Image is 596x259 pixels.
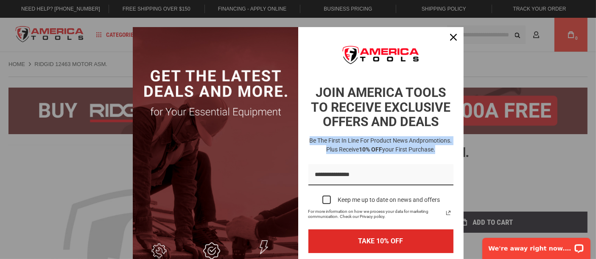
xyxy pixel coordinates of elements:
a: Read our Privacy Policy [443,208,453,218]
span: promotions. Plus receive your first purchase. [326,137,452,153]
button: TAKE 10% OFF [308,229,453,253]
iframe: LiveChat chat widget [477,232,596,259]
div: Keep me up to date on news and offers [338,196,440,204]
svg: close icon [450,34,457,41]
span: For more information on how we process your data for marketing communication. Check our Privacy p... [308,209,443,219]
strong: 10% OFF [359,146,382,153]
h3: Be the first in line for product news and [307,136,455,154]
svg: link icon [443,208,453,218]
input: Email field [308,164,453,186]
strong: JOIN AMERICA TOOLS TO RECEIVE EXCLUSIVE OFFERS AND DEALS [311,85,450,129]
button: Close [443,27,464,47]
